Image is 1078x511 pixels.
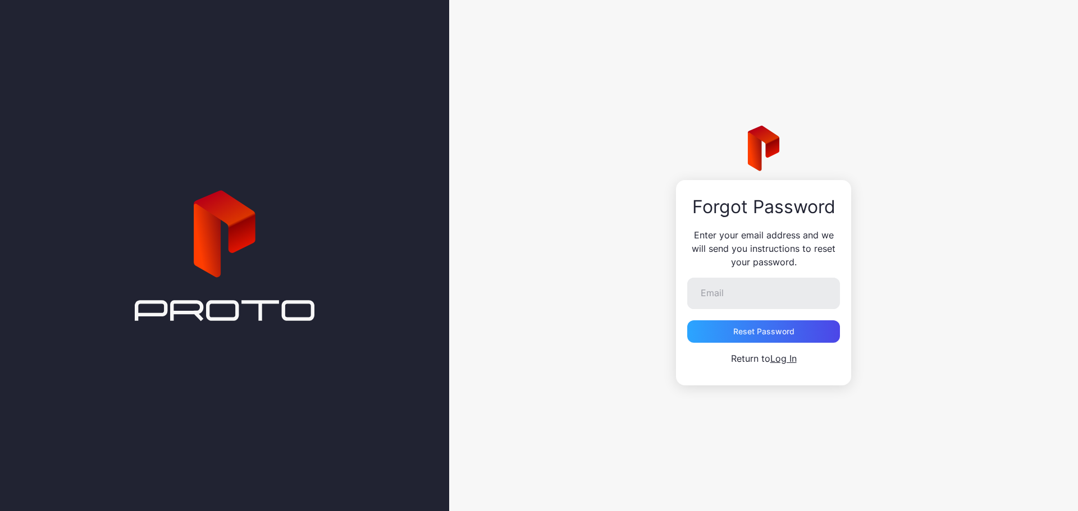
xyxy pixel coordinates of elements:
[770,353,797,364] a: Log In
[687,197,840,217] div: Forgot Password
[687,228,840,269] p: Enter your email address and we will send you instructions to reset your password.
[687,278,840,309] input: Email
[687,320,840,343] button: Reset Password
[733,327,794,336] div: Reset Password
[687,352,840,365] p: Return to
